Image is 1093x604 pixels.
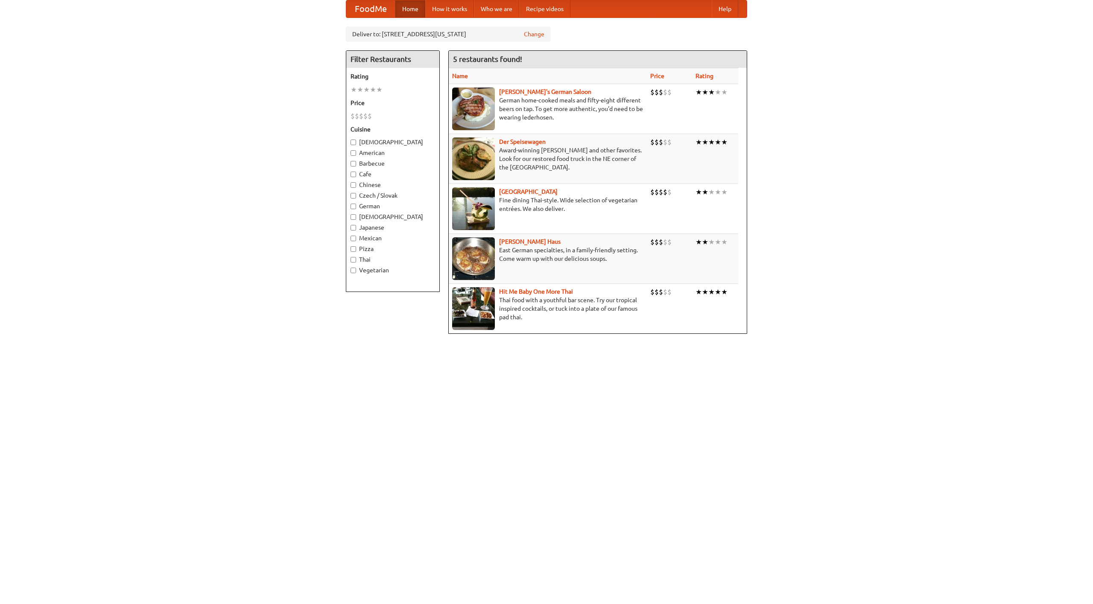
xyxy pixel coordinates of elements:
input: [DEMOGRAPHIC_DATA] [351,214,356,220]
a: Home [395,0,425,18]
p: East German specialties, in a family-friendly setting. Come warm up with our delicious soups. [452,246,643,263]
li: ★ [708,137,715,147]
li: ★ [715,187,721,197]
li: ★ [721,287,728,297]
li: ★ [708,187,715,197]
input: Japanese [351,225,356,231]
h5: Rating [351,72,435,81]
li: ★ [702,287,708,297]
li: $ [659,237,663,247]
ng-pluralize: 5 restaurants found! [453,55,522,63]
a: Recipe videos [519,0,570,18]
li: ★ [721,237,728,247]
li: ★ [376,85,383,94]
li: ★ [702,88,708,97]
label: Vegetarian [351,266,435,274]
li: $ [655,237,659,247]
li: $ [655,287,659,297]
b: [PERSON_NAME]'s German Saloon [499,88,591,95]
label: Chinese [351,181,435,189]
li: ★ [721,88,728,97]
label: Thai [351,255,435,264]
li: ★ [357,85,363,94]
li: ★ [351,85,357,94]
img: satay.jpg [452,187,495,230]
p: Thai food with a youthful bar scene. Try our tropical inspired cocktails, or tuck into a plate of... [452,296,643,321]
li: ★ [702,137,708,147]
input: Chinese [351,182,356,188]
li: $ [650,187,655,197]
li: $ [650,137,655,147]
li: ★ [370,85,376,94]
input: Thai [351,257,356,263]
li: ★ [696,187,702,197]
input: [DEMOGRAPHIC_DATA] [351,140,356,145]
a: Name [452,73,468,79]
li: $ [355,111,359,121]
li: ★ [702,237,708,247]
p: Award-winning [PERSON_NAME] and other favorites. Look for our restored food truck in the NE corne... [452,146,643,172]
input: Barbecue [351,161,356,166]
li: $ [663,137,667,147]
li: ★ [708,287,715,297]
li: $ [655,187,659,197]
img: esthers.jpg [452,88,495,130]
li: $ [663,237,667,247]
a: How it works [425,0,474,18]
li: ★ [696,287,702,297]
li: ★ [708,88,715,97]
li: ★ [715,237,721,247]
label: German [351,202,435,210]
li: $ [663,88,667,97]
li: $ [659,287,663,297]
li: $ [655,137,659,147]
li: ★ [715,137,721,147]
p: German home-cooked meals and fifty-eight different beers on tap. To get more authentic, you'd nee... [452,96,643,122]
p: Fine dining Thai-style. Wide selection of vegetarian entrées. We also deliver. [452,196,643,213]
a: Change [524,30,544,38]
label: Barbecue [351,159,435,168]
li: $ [667,237,672,247]
li: $ [363,111,368,121]
li: $ [351,111,355,121]
a: [GEOGRAPHIC_DATA] [499,188,558,195]
label: Czech / Slovak [351,191,435,200]
div: Deliver to: [STREET_ADDRESS][US_STATE] [346,26,551,42]
input: Cafe [351,172,356,177]
input: Mexican [351,236,356,241]
label: Japanese [351,223,435,232]
a: Hit Me Baby One More Thai [499,288,573,295]
li: $ [659,137,663,147]
b: Der Speisewagen [499,138,546,145]
li: ★ [708,237,715,247]
a: FoodMe [346,0,395,18]
label: Mexican [351,234,435,242]
input: Pizza [351,246,356,252]
li: ★ [696,237,702,247]
img: kohlhaus.jpg [452,237,495,280]
li: $ [650,287,655,297]
input: German [351,204,356,209]
li: $ [667,137,672,147]
h4: Filter Restaurants [346,51,439,68]
li: $ [659,88,663,97]
li: $ [667,187,672,197]
li: $ [667,88,672,97]
label: [DEMOGRAPHIC_DATA] [351,213,435,221]
li: $ [663,287,667,297]
label: Cafe [351,170,435,178]
h5: Cuisine [351,125,435,134]
a: Help [712,0,738,18]
img: babythai.jpg [452,287,495,330]
li: ★ [702,187,708,197]
li: $ [650,237,655,247]
label: [DEMOGRAPHIC_DATA] [351,138,435,146]
a: [PERSON_NAME] Haus [499,238,561,245]
h5: Price [351,99,435,107]
input: Czech / Slovak [351,193,356,198]
label: Pizza [351,245,435,253]
a: Rating [696,73,713,79]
